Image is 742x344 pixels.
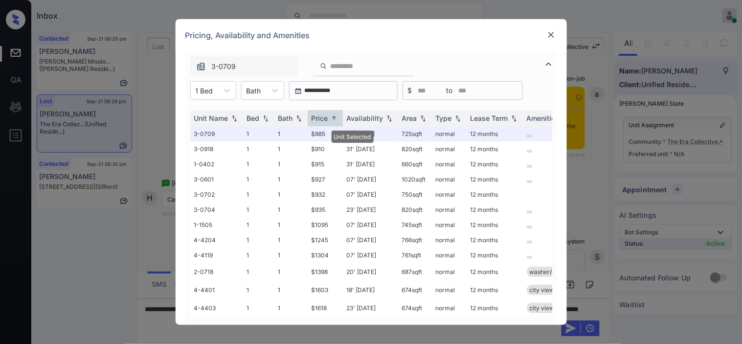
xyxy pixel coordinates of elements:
[243,232,274,248] td: 1
[432,232,467,248] td: normal
[347,114,383,122] div: Availability
[530,268,567,275] span: washer/dryer
[294,115,304,122] img: sorting
[243,299,274,317] td: 1
[432,172,467,187] td: normal
[308,126,343,141] td: $885
[398,217,432,232] td: 745 sqft
[274,299,308,317] td: 1
[467,299,523,317] td: 12 months
[190,248,243,263] td: 4-4119
[343,263,398,281] td: 20' [DATE]
[343,281,398,299] td: 18' [DATE]
[308,281,343,299] td: $1603
[398,263,432,281] td: 687 sqft
[432,299,467,317] td: normal
[432,157,467,172] td: normal
[243,141,274,157] td: 1
[447,85,453,96] span: to
[190,172,243,187] td: 3-0601
[274,202,308,217] td: 1
[471,114,508,122] div: Lease Term
[509,115,519,122] img: sorting
[308,141,343,157] td: $910
[343,217,398,232] td: 07' [DATE]
[408,85,412,96] span: $
[274,141,308,157] td: 1
[190,202,243,217] td: 3-0704
[343,126,398,141] td: 12' [DATE]
[467,232,523,248] td: 12 months
[176,19,567,51] div: Pricing, Availability and Amenities
[196,62,206,71] img: icon-zuma
[243,126,274,141] td: 1
[308,202,343,217] td: $935
[527,114,560,122] div: Amenities
[274,172,308,187] td: 1
[432,263,467,281] td: normal
[432,126,467,141] td: normal
[398,187,432,202] td: 750 sqft
[402,114,417,122] div: Area
[274,248,308,263] td: 1
[432,217,467,232] td: normal
[343,232,398,248] td: 07' [DATE]
[343,202,398,217] td: 23' [DATE]
[436,114,452,122] div: Type
[432,202,467,217] td: normal
[308,299,343,317] td: $1618
[190,157,243,172] td: 1-0402
[530,286,555,294] span: city view
[467,217,523,232] td: 12 months
[190,141,243,157] td: 3-0918
[432,248,467,263] td: normal
[418,115,428,122] img: sorting
[432,187,467,202] td: normal
[398,281,432,299] td: 674 sqft
[343,187,398,202] td: 07' [DATE]
[398,157,432,172] td: 660 sqft
[467,172,523,187] td: 12 months
[308,187,343,202] td: $932
[308,217,343,232] td: $1095
[243,281,274,299] td: 1
[543,58,555,70] img: icon-zuma
[308,232,343,248] td: $1245
[398,232,432,248] td: 766 sqft
[308,157,343,172] td: $915
[343,157,398,172] td: 31' [DATE]
[329,115,339,122] img: sorting
[274,217,308,232] td: 1
[190,299,243,317] td: 4-4403
[274,232,308,248] td: 1
[212,61,236,72] span: 3-0709
[312,114,328,122] div: Price
[467,126,523,141] td: 12 months
[274,126,308,141] td: 1
[190,232,243,248] td: 4-4204
[190,187,243,202] td: 3-0702
[243,187,274,202] td: 1
[398,202,432,217] td: 820 sqft
[343,141,398,157] td: 31' [DATE]
[546,30,556,40] img: close
[190,126,243,141] td: 3-0709
[308,248,343,263] td: $1304
[194,114,228,122] div: Unit Name
[467,248,523,263] td: 12 months
[398,141,432,157] td: 820 sqft
[278,114,293,122] div: Bath
[398,172,432,187] td: 1020 sqft
[190,263,243,281] td: 2-0718
[432,141,467,157] td: normal
[190,217,243,232] td: 1-1505
[398,126,432,141] td: 725 sqft
[261,115,270,122] img: sorting
[467,202,523,217] td: 12 months
[467,263,523,281] td: 12 months
[343,248,398,263] td: 07' [DATE]
[320,62,327,70] img: icon-zuma
[243,157,274,172] td: 1
[308,172,343,187] td: $927
[274,157,308,172] td: 1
